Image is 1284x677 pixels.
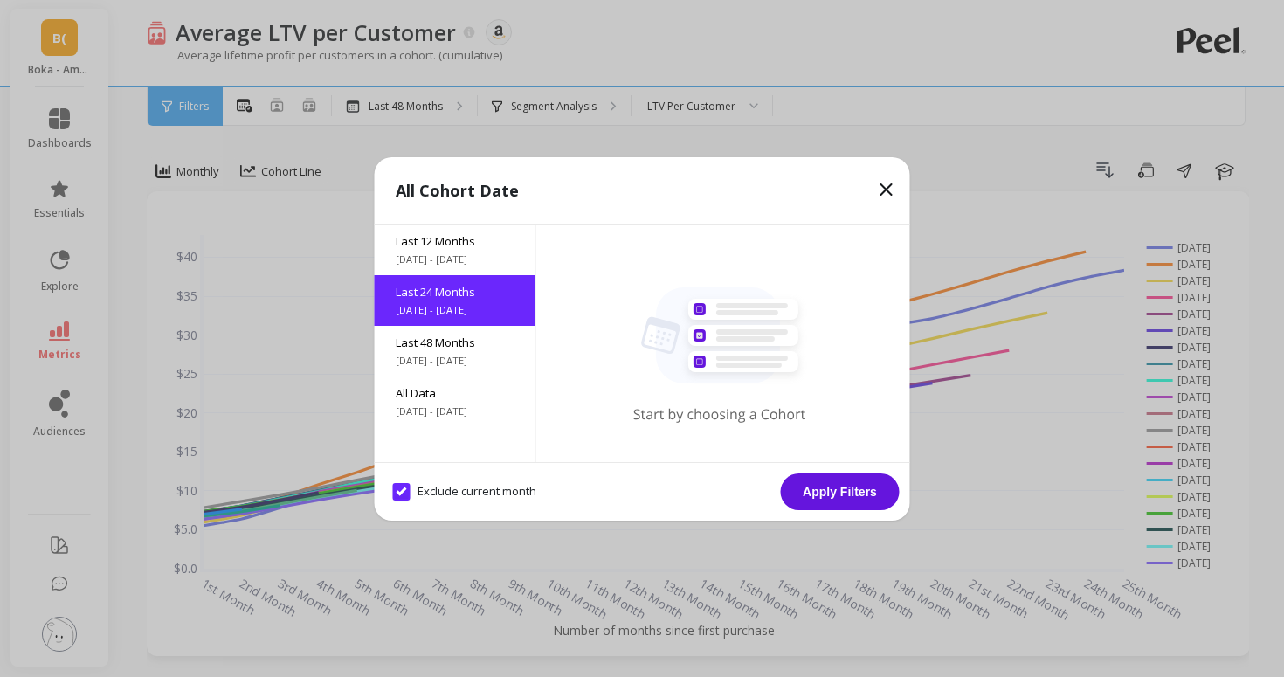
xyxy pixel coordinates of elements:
span: Last 12 Months [396,233,514,249]
span: All Data [396,385,514,401]
span: [DATE] - [DATE] [396,404,514,418]
span: [DATE] - [DATE] [396,252,514,266]
span: [DATE] - [DATE] [396,303,514,317]
button: Apply Filters [781,473,900,510]
span: Last 48 Months [396,335,514,350]
span: Last 24 Months [396,284,514,300]
span: Exclude current month [393,483,536,501]
p: All Cohort Date [396,178,519,203]
span: [DATE] - [DATE] [396,354,514,368]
